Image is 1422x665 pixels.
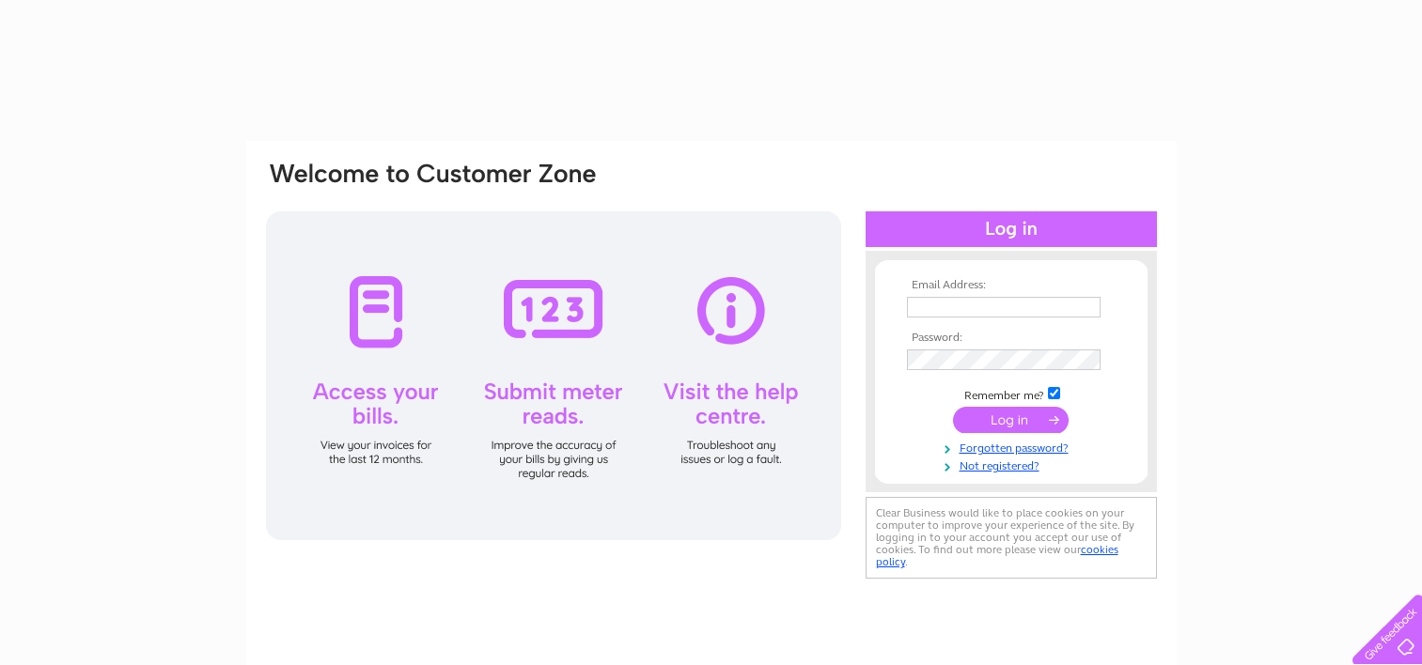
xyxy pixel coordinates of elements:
[902,332,1120,345] th: Password:
[876,543,1118,568] a: cookies policy
[902,279,1120,292] th: Email Address:
[907,456,1120,473] a: Not registered?
[953,407,1069,433] input: Submit
[902,384,1120,403] td: Remember me?
[907,438,1120,456] a: Forgotten password?
[866,497,1157,579] div: Clear Business would like to place cookies on your computer to improve your experience of the sit...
